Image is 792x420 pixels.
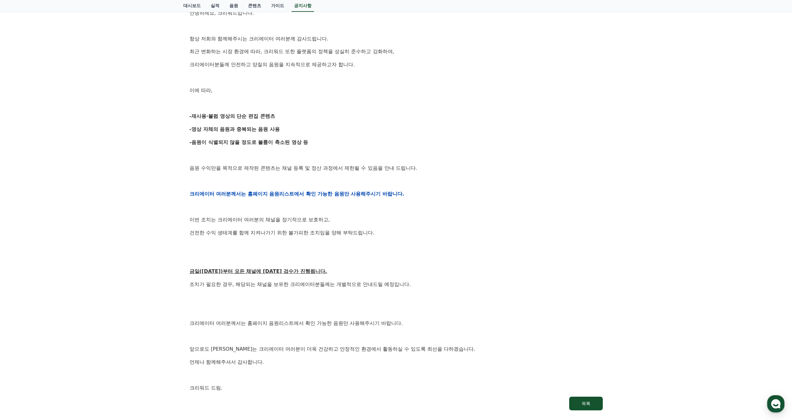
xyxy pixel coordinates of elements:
p: 이번 조치는 크리에이터 여러분의 채널을 장기적으로 보호하고, [190,216,603,224]
strong: -음원이 식별되지 않을 정도로 볼륨이 축소된 영상 등 [190,139,308,145]
p: 조치가 필요한 경우, 해당되는 채널을 보유한 크리에이터분들께는 개별적으로 안내드릴 예정입니다. [190,280,603,288]
button: 목록 [569,397,603,410]
p: 이에 따라, [190,86,603,95]
p: 크리워드 드림. [190,384,603,392]
u: 금일([DATE])부터 모든 채널에 [DATE] 검수가 진행됩니다. [190,268,327,274]
p: 앞으로도 [PERSON_NAME]는 크리에이터 여러분이 더욱 건강하고 안정적인 환경에서 활동하실 수 있도록 최선을 다하겠습니다. [190,345,603,353]
a: 홈 [2,197,41,213]
strong: 크리에이터 여러분께서는 홈페이지 음원리스트에서 확인 가능한 음원만 사용해주시기 바랍니다. [190,191,405,197]
a: 대화 [41,197,80,213]
p: 건전한 수익 생태계를 함께 지켜나가기 위한 불가피한 조치임을 양해 부탁드립니다. [190,229,603,237]
span: 홈 [20,206,23,211]
p: 언제나 함께해주셔서 감사합니다. [190,358,603,366]
p: 안녕하세요, 크리워드입니다. [190,9,603,17]
p: 최근 변화하는 시장 환경에 따라, 크리워드 또한 플랫폼의 정책을 성실히 준수하고 강화하여, [190,48,603,56]
p: 항상 저희와 함께해주시는 크리에이터 여러분께 감사드립니다. [190,35,603,43]
a: 설정 [80,197,120,213]
p: 크리에이터 여러분께서는 홈페이지 음원리스트에서 확인 가능한 음원만 사용해주시기 바랍니다. [190,319,603,327]
strong: -영상 자체의 음원과 중복되는 음원 사용 [190,126,280,132]
p: 음원 수익만을 목적으로 제작된 콘텐츠는 채널 등록 및 정산 과정에서 제한될 수 있음을 안내 드립니다. [190,164,603,172]
a: 목록 [190,397,603,410]
span: 설정 [96,206,104,211]
strong: -재사용·불펌 영상의 단순 편집 콘텐츠 [190,113,275,119]
p: 크리에이터분들께 안전하고 양질의 음원을 지속적으로 제공하고자 합니다. [190,61,603,69]
span: 대화 [57,207,64,212]
div: 목록 [582,400,590,407]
